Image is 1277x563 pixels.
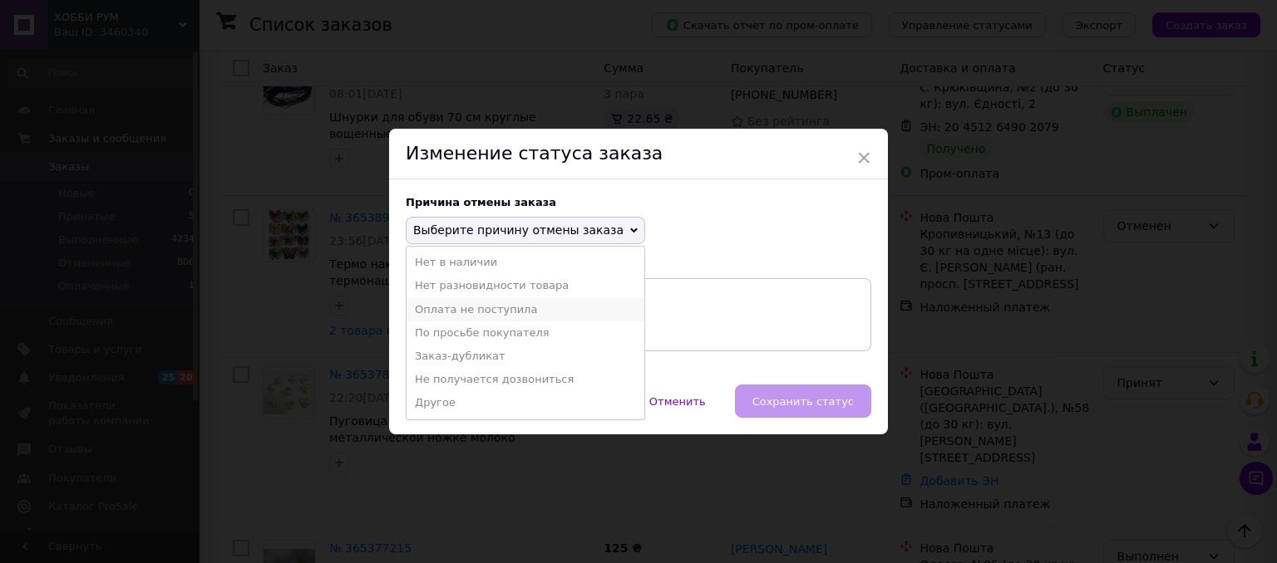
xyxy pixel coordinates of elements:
[389,129,888,179] div: Изменение статуса заказа
[632,384,723,418] button: Отменить
[407,391,644,414] li: Другое
[407,368,644,391] li: Не получается дозвониться
[407,321,644,345] li: По просьбе покупателя
[407,274,644,297] li: Нет разновидности товара
[407,345,644,368] li: Заказ-дубликат
[649,395,706,408] span: Отменить
[413,223,624,237] span: Выберите причину отмены заказа
[856,144,871,172] span: ×
[407,298,644,321] li: Оплата не поступила
[407,251,644,274] li: Нет в наличии
[406,196,871,208] div: Причина отмены заказа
